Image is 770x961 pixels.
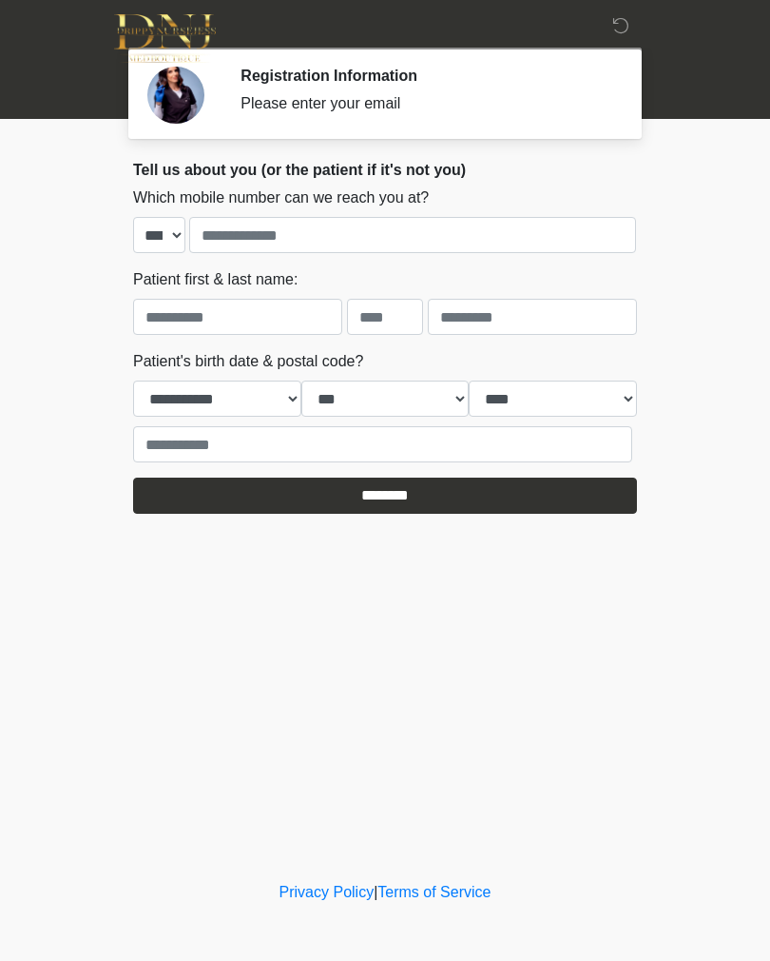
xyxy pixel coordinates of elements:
[241,92,608,115] div: Please enter your email
[133,161,637,179] h2: Tell us about you (or the patient if it's not you)
[133,350,363,373] label: Patient's birth date & postal code?
[133,186,429,209] label: Which mobile number can we reach you at?
[133,268,298,291] label: Patient first & last name:
[377,884,491,900] a: Terms of Service
[279,884,375,900] a: Privacy Policy
[114,14,216,63] img: DNJ Med Boutique Logo
[147,67,204,124] img: Agent Avatar
[374,884,377,900] a: |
